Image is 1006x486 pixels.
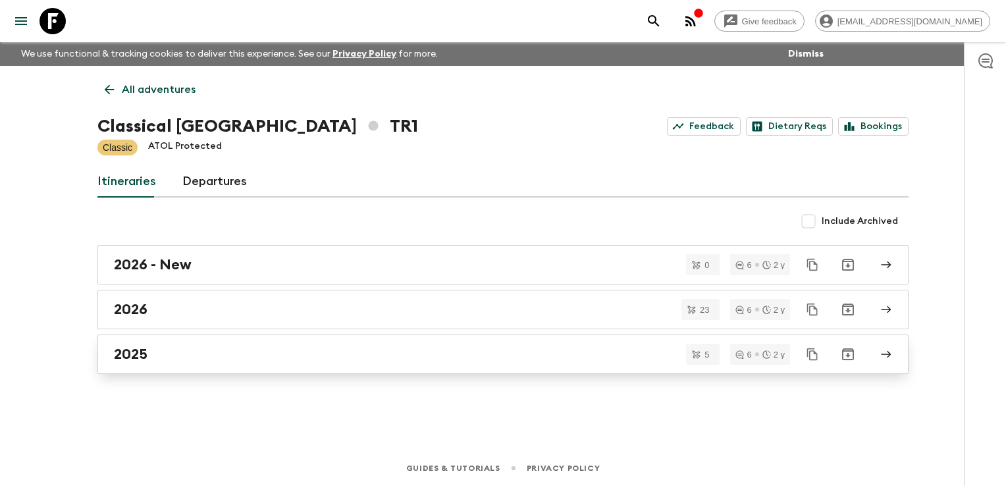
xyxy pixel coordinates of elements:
h2: 2026 - New [114,256,192,273]
p: All adventures [122,82,196,97]
div: 6 [735,306,751,314]
div: 2 y [762,350,785,359]
button: Archive [835,341,861,367]
button: Archive [835,296,861,323]
a: Give feedback [714,11,805,32]
button: menu [8,8,34,34]
span: [EMAIL_ADDRESS][DOMAIN_NAME] [830,16,990,26]
button: Duplicate [801,342,824,366]
div: 6 [735,350,751,359]
button: Dismiss [785,45,827,63]
span: 23 [692,306,717,314]
div: 2 y [762,261,785,269]
a: 2026 [97,290,909,329]
a: Bookings [838,117,909,136]
button: Archive [835,252,861,278]
a: 2025 [97,335,909,374]
a: All adventures [97,76,203,103]
h2: 2025 [114,346,147,363]
a: 2026 - New [97,245,909,284]
a: Itineraries [97,166,156,198]
a: Departures [182,166,247,198]
a: Privacy Policy [527,461,600,475]
a: Privacy Policy [332,49,396,59]
a: Feedback [667,117,741,136]
div: [EMAIL_ADDRESS][DOMAIN_NAME] [815,11,990,32]
button: search adventures [641,8,667,34]
h1: Classical [GEOGRAPHIC_DATA] TR1 [97,113,418,140]
span: Include Archived [822,215,898,228]
p: We use functional & tracking cookies to deliver this experience. See our for more. [16,42,443,66]
span: 5 [697,350,717,359]
div: 6 [735,261,751,269]
a: Dietary Reqs [746,117,833,136]
span: 0 [697,261,717,269]
p: Classic [103,141,132,154]
h2: 2026 [114,301,147,318]
button: Duplicate [801,298,824,321]
p: ATOL Protected [148,140,222,155]
button: Duplicate [801,253,824,277]
a: Guides & Tutorials [406,461,500,475]
span: Give feedback [735,16,804,26]
div: 2 y [762,306,785,314]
